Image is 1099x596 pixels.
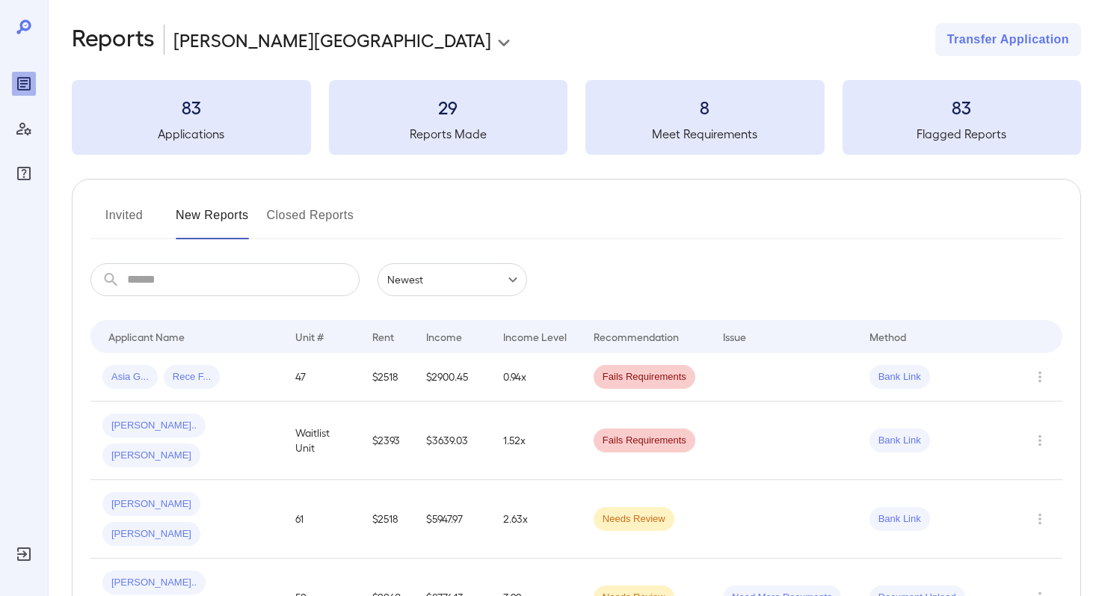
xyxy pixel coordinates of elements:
h5: Reports Made [329,125,568,143]
td: 61 [283,480,360,559]
td: $2393 [360,402,414,480]
div: Income [426,328,462,345]
button: Invited [90,203,158,239]
div: Newest [378,263,527,296]
h5: Meet Requirements [585,125,825,143]
span: Bank Link [869,370,930,384]
h3: 83 [843,95,1082,119]
span: Fails Requirements [594,370,695,384]
span: [PERSON_NAME].. [102,576,206,590]
td: 47 [283,353,360,402]
td: $2518 [360,480,414,559]
div: Reports [12,72,36,96]
button: New Reports [176,203,249,239]
h3: 29 [329,95,568,119]
div: Manage Users [12,117,36,141]
td: Waitlist Unit [283,402,360,480]
button: Row Actions [1028,507,1052,531]
button: Row Actions [1028,428,1052,452]
div: Issue [723,328,747,345]
td: 0.94x [491,353,582,402]
div: Rent [372,328,396,345]
span: [PERSON_NAME] [102,449,200,463]
button: Closed Reports [267,203,354,239]
div: Method [869,328,906,345]
h3: 83 [72,95,311,119]
span: Needs Review [594,512,674,526]
h5: Applications [72,125,311,143]
td: $2518 [360,353,414,402]
span: [PERSON_NAME] [102,497,200,511]
div: Recommendation [594,328,679,345]
h5: Flagged Reports [843,125,1082,143]
summary: 83Applications29Reports Made8Meet Requirements83Flagged Reports [72,80,1081,155]
button: Transfer Application [935,23,1081,56]
h2: Reports [72,23,155,56]
div: Log Out [12,542,36,566]
div: Income Level [503,328,567,345]
span: [PERSON_NAME].. [102,419,206,433]
td: $3639.03 [414,402,491,480]
div: Applicant Name [108,328,185,345]
h3: 8 [585,95,825,119]
span: Rece F... [164,370,220,384]
td: $5947.97 [414,480,491,559]
p: [PERSON_NAME][GEOGRAPHIC_DATA] [173,28,491,52]
span: [PERSON_NAME] [102,527,200,541]
span: Bank Link [869,434,930,448]
span: Asia G... [102,370,158,384]
td: $2900.45 [414,353,491,402]
td: 1.52x [491,402,582,480]
td: 2.63x [491,480,582,559]
div: Unit # [295,328,324,345]
button: Row Actions [1028,365,1052,389]
span: Bank Link [869,512,930,526]
span: Fails Requirements [594,434,695,448]
div: FAQ [12,162,36,185]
